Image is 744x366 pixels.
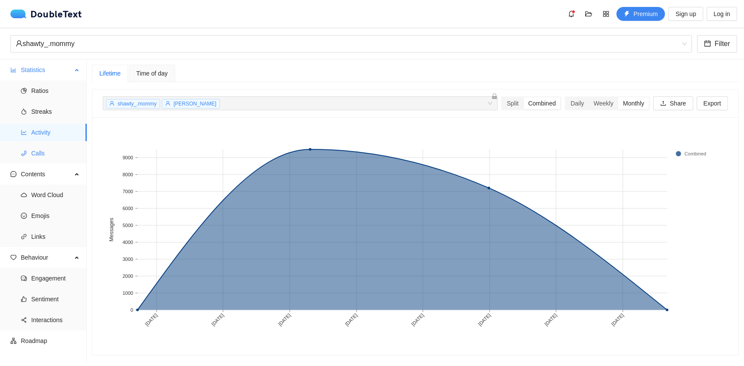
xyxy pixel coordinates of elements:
[704,99,721,108] span: Export
[582,7,596,21] button: folder-open
[715,38,730,49] span: Filter
[566,97,589,109] div: Daily
[477,313,492,327] text: [DATE]
[589,97,618,109] div: Weekly
[492,93,498,99] span: lock
[21,296,27,302] span: like
[707,7,737,21] button: Log in
[16,36,687,52] span: shawty_.mommy
[108,218,115,242] text: Messages
[21,109,27,115] span: fire
[136,70,168,76] span: Time of day
[21,192,27,198] span: cloud
[21,249,72,266] span: Behaviour
[10,10,82,18] div: DoubleText
[697,96,728,110] button: Export
[21,165,72,183] span: Contents
[31,145,80,162] span: Calls
[99,69,121,78] div: Lifetime
[131,307,133,313] text: 0
[118,101,157,107] span: shawty_.mommy
[544,313,558,327] text: [DATE]
[21,129,27,135] span: line-chart
[704,40,711,48] span: calendar
[633,9,658,19] span: Premium
[31,124,80,141] span: Activity
[277,313,292,327] text: [DATE]
[344,313,358,327] text: [DATE]
[10,254,16,260] span: heart
[31,186,80,204] span: Word Cloud
[610,313,625,327] text: [DATE]
[10,67,16,73] span: bar-chart
[31,82,80,99] span: Ratios
[21,150,27,156] span: phone
[123,223,133,228] text: 5000
[675,9,696,19] span: Sign up
[10,171,16,177] span: message
[669,7,703,21] button: Sign up
[31,270,80,287] span: Engagement
[123,290,133,296] text: 1000
[21,332,80,350] span: Roadmap
[16,36,679,52] div: shawty_.mommy
[31,207,80,224] span: Emojis
[31,290,80,308] span: Sentiment
[599,7,613,21] button: appstore
[10,10,30,18] img: logo
[16,40,23,47] span: user
[174,101,216,107] span: [PERSON_NAME]
[123,206,133,211] text: 6000
[616,7,665,21] button: thunderboltPremium
[660,100,666,107] span: upload
[123,172,133,177] text: 8000
[565,10,578,17] span: bell
[502,97,523,109] div: Split
[123,189,133,194] text: 7000
[31,228,80,245] span: Links
[123,240,133,245] text: 4000
[123,274,133,279] text: 2000
[123,257,133,262] text: 3000
[600,10,613,17] span: appstore
[31,103,80,120] span: Streaks
[697,35,737,53] button: calendarFilter
[582,10,595,17] span: folder-open
[21,61,72,79] span: Statistics
[31,311,80,329] span: Interactions
[624,11,630,18] span: thunderbolt
[21,88,27,94] span: pie-chart
[165,101,170,106] span: user
[670,99,686,108] span: Share
[564,7,578,21] button: bell
[618,97,649,109] div: Monthly
[21,317,27,323] span: share-alt
[714,9,730,19] span: Log in
[210,313,225,327] text: [DATE]
[21,213,27,219] span: smile
[653,96,693,110] button: uploadShare
[10,10,82,18] a: logoDoubleText
[10,338,16,344] span: apartment
[21,275,27,281] span: comment
[123,155,133,160] text: 9000
[144,313,158,327] text: [DATE]
[524,97,561,109] div: Combined
[109,101,115,106] span: user
[21,234,27,240] span: link
[410,313,425,327] text: [DATE]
